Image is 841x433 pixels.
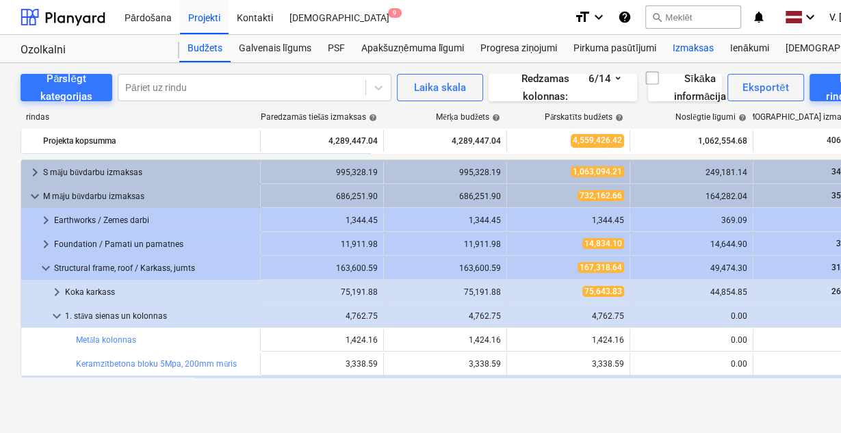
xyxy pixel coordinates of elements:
[545,112,623,122] div: Pārskatīts budžets
[27,188,43,205] span: keyboard_arrow_down
[742,79,789,96] div: Eksportēt
[636,311,747,321] div: 0.00
[727,74,804,101] button: Eksportēt
[49,284,65,300] span: keyboard_arrow_right
[266,263,378,273] div: 163,600.59
[636,130,747,152] div: 1,062,554.68
[636,192,747,201] div: 164,282.04
[397,74,483,101] button: Laika skala
[266,311,378,321] div: 4,762.75
[571,134,624,147] span: 4,559,426.42
[261,112,377,122] div: Paredzamās tiešās izmaksas
[388,8,402,18] span: 9
[389,215,501,225] div: 1,344.45
[648,74,722,101] button: Sīkāka informācija
[54,257,255,279] div: Structural frame, roof / Karkass, jumts
[505,70,621,106] div: Redzamas kolonnas : 6/14
[231,35,320,62] a: Galvenais līgums
[43,130,255,152] div: Projekta kopsumma
[65,377,255,399] div: 1. stāva pārsegums
[802,9,818,25] i: keyboard_arrow_down
[366,114,377,122] span: help
[722,35,777,62] a: Ienākumi
[675,112,747,122] div: Noslēgtie līgumi
[644,70,726,106] div: Sīkāka informācija
[389,287,501,297] div: 75,191.88
[472,35,565,62] a: Progresa ziņojumi
[266,130,378,152] div: 4,289,447.04
[513,311,624,321] div: 4,762.75
[179,35,231,62] a: Budžets
[636,168,747,177] div: 249,181.14
[27,164,43,181] span: keyboard_arrow_right
[38,260,54,276] span: keyboard_arrow_down
[636,215,747,225] div: 369.09
[389,168,501,177] div: 995,328.19
[389,335,501,345] div: 1,424.16
[636,239,747,249] div: 14,644.90
[513,215,624,225] div: 1,344.45
[736,114,747,122] span: help
[571,166,624,177] span: 1,063,094.21
[664,35,722,62] a: Izmaksas
[636,263,747,273] div: 49,474.30
[436,112,500,122] div: Mērķa budžets
[38,236,54,252] span: keyboard_arrow_right
[21,43,163,57] div: Ozolkalni
[389,359,501,369] div: 3,338.59
[578,190,624,201] span: 732,162.66
[266,359,378,369] div: 3,338.59
[76,359,237,369] a: Keramzītbetona bloku 5Mpa, 200mm mūris
[389,263,501,273] div: 163,600.59
[389,239,501,249] div: 11,911.98
[38,212,54,228] span: keyboard_arrow_right
[636,335,747,345] div: 0.00
[582,286,624,297] span: 75,643.83
[266,239,378,249] div: 11,911.98
[54,233,255,255] div: Foundation / Pamati un pamatnes
[513,335,624,345] div: 1,424.16
[49,308,65,324] span: keyboard_arrow_down
[651,12,662,23] span: search
[320,35,353,62] div: PSF
[636,359,747,369] div: 0.00
[65,305,255,327] div: 1. stāva sienas un kolonnas
[578,262,624,273] span: 167,318.64
[612,114,623,122] span: help
[21,112,260,122] div: rindas
[414,79,466,96] div: Laika skala
[65,281,255,303] div: Koka karkass
[43,161,255,183] div: S māju būvdarbu izmaksas
[266,335,378,345] div: 1,424.16
[645,5,741,29] button: Meklēt
[513,359,624,369] div: 3,338.59
[565,35,664,62] a: Pirkuma pasūtījumi
[266,287,378,297] div: 75,191.88
[54,209,255,231] div: Earthworks / Zemes darbi
[489,114,500,122] span: help
[752,9,766,25] i: notifications
[389,311,501,321] div: 4,762.75
[21,74,112,101] button: Pārslēgt kategorijas
[266,215,378,225] div: 1,344.45
[582,238,624,249] span: 14,834.10
[76,335,136,345] a: Metāla kolonnas
[37,70,96,106] div: Pārslēgt kategorijas
[489,74,637,101] button: Redzamas kolonnas:6/14
[353,35,472,62] a: Apakšuzņēmuma līgumi
[266,168,378,177] div: 995,328.19
[574,9,591,25] i: format_size
[636,287,747,297] div: 44,854.85
[591,9,607,25] i: keyboard_arrow_down
[266,192,378,201] div: 686,251.90
[389,130,501,152] div: 4,289,447.04
[618,9,632,25] i: Zināšanu pamats
[43,185,255,207] div: M māju būvdarbu izmaksas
